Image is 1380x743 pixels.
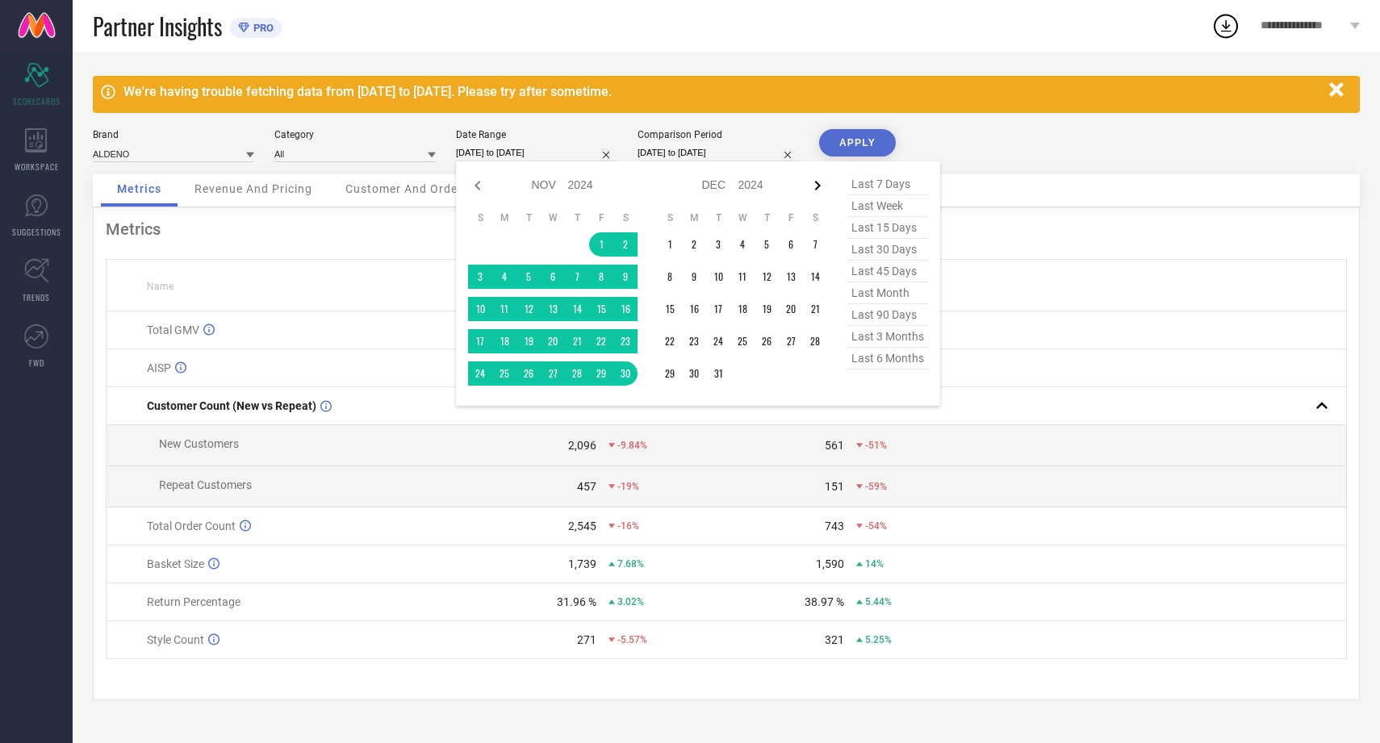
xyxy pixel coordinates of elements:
td: Wed Dec 04 2024 [730,232,755,257]
span: last 30 days [847,239,928,261]
span: last 6 months [847,348,928,369]
td: Sat Nov 09 2024 [613,265,638,289]
td: Wed Nov 13 2024 [541,297,565,321]
span: Basket Size [147,557,204,570]
span: -19% [617,481,639,492]
th: Sunday [658,211,682,224]
td: Sat Nov 02 2024 [613,232,638,257]
div: Open download list [1211,11,1240,40]
td: Sun Dec 01 2024 [658,232,682,257]
span: -51% [865,440,887,451]
span: 5.44% [865,596,892,607]
span: WORKSPACE [15,161,59,173]
th: Saturday [613,211,638,224]
td: Sat Dec 14 2024 [803,265,827,289]
td: Thu Nov 07 2024 [565,265,589,289]
span: 7.68% [617,558,644,570]
div: 31.96 % [557,595,596,608]
td: Tue Dec 17 2024 [706,297,730,321]
td: Wed Dec 11 2024 [730,265,755,289]
span: SUGGESTIONS [12,226,61,238]
div: 1,590 [816,557,844,570]
span: last 15 days [847,217,928,239]
td: Mon Nov 11 2024 [492,297,516,321]
td: Sun Dec 22 2024 [658,329,682,353]
div: 151 [825,480,844,493]
span: New Customers [159,437,239,450]
span: Name [147,281,174,292]
span: -16% [617,520,639,532]
span: 5.25% [865,634,892,645]
td: Sat Nov 30 2024 [613,361,638,386]
div: 321 [825,633,844,646]
th: Thursday [565,211,589,224]
button: APPLY [819,129,896,157]
td: Tue Nov 26 2024 [516,361,541,386]
span: -9.84% [617,440,647,451]
span: Repeat Customers [159,478,252,491]
td: Mon Dec 16 2024 [682,297,706,321]
span: Style Count [147,633,204,646]
span: Revenue And Pricing [194,182,312,195]
td: Fri Dec 06 2024 [779,232,803,257]
span: 3.02% [617,596,644,607]
td: Sat Dec 07 2024 [803,232,827,257]
th: Friday [779,211,803,224]
span: -5.57% [617,634,647,645]
td: Mon Dec 02 2024 [682,232,706,257]
div: 743 [825,520,844,532]
td: Mon Nov 18 2024 [492,329,516,353]
div: Comparison Period [638,129,799,140]
span: 14% [865,558,884,570]
td: Tue Dec 10 2024 [706,265,730,289]
td: Tue Nov 19 2024 [516,329,541,353]
div: Next month [808,176,827,195]
div: Date Range [456,129,617,140]
div: Metrics [106,219,1347,239]
td: Fri Nov 15 2024 [589,297,613,321]
td: Sun Dec 29 2024 [658,361,682,386]
span: last 90 days [847,304,928,326]
td: Sun Dec 08 2024 [658,265,682,289]
td: Tue Nov 12 2024 [516,297,541,321]
td: Mon Dec 09 2024 [682,265,706,289]
td: Tue Dec 31 2024 [706,361,730,386]
span: Metrics [117,182,161,195]
td: Thu Dec 19 2024 [755,297,779,321]
span: last month [847,282,928,304]
td: Sun Nov 10 2024 [468,297,492,321]
th: Thursday [755,211,779,224]
td: Sat Nov 23 2024 [613,329,638,353]
th: Monday [492,211,516,224]
td: Fri Dec 20 2024 [779,297,803,321]
input: Select date range [456,144,617,161]
td: Thu Dec 12 2024 [755,265,779,289]
div: 2,545 [568,520,596,532]
th: Tuesday [706,211,730,224]
td: Sun Nov 17 2024 [468,329,492,353]
td: Wed Nov 20 2024 [541,329,565,353]
span: Customer Count (New vs Repeat) [147,399,316,412]
span: SCORECARDS [13,95,61,107]
span: last week [847,195,928,217]
span: PRO [249,22,274,34]
td: Sat Dec 28 2024 [803,329,827,353]
span: Total GMV [147,323,199,336]
th: Friday [589,211,613,224]
td: Thu Nov 14 2024 [565,297,589,321]
td: Thu Nov 28 2024 [565,361,589,386]
th: Monday [682,211,706,224]
td: Sun Nov 24 2024 [468,361,492,386]
td: Thu Dec 26 2024 [755,329,779,353]
span: Partner Insights [93,10,222,43]
span: last 3 months [847,326,928,348]
div: 2,096 [568,439,596,452]
div: 457 [577,480,596,493]
td: Sun Dec 15 2024 [658,297,682,321]
td: Wed Nov 06 2024 [541,265,565,289]
span: last 7 days [847,173,928,195]
td: Mon Nov 04 2024 [492,265,516,289]
td: Mon Dec 23 2024 [682,329,706,353]
td: Sat Dec 21 2024 [803,297,827,321]
span: Customer And Orders [345,182,469,195]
